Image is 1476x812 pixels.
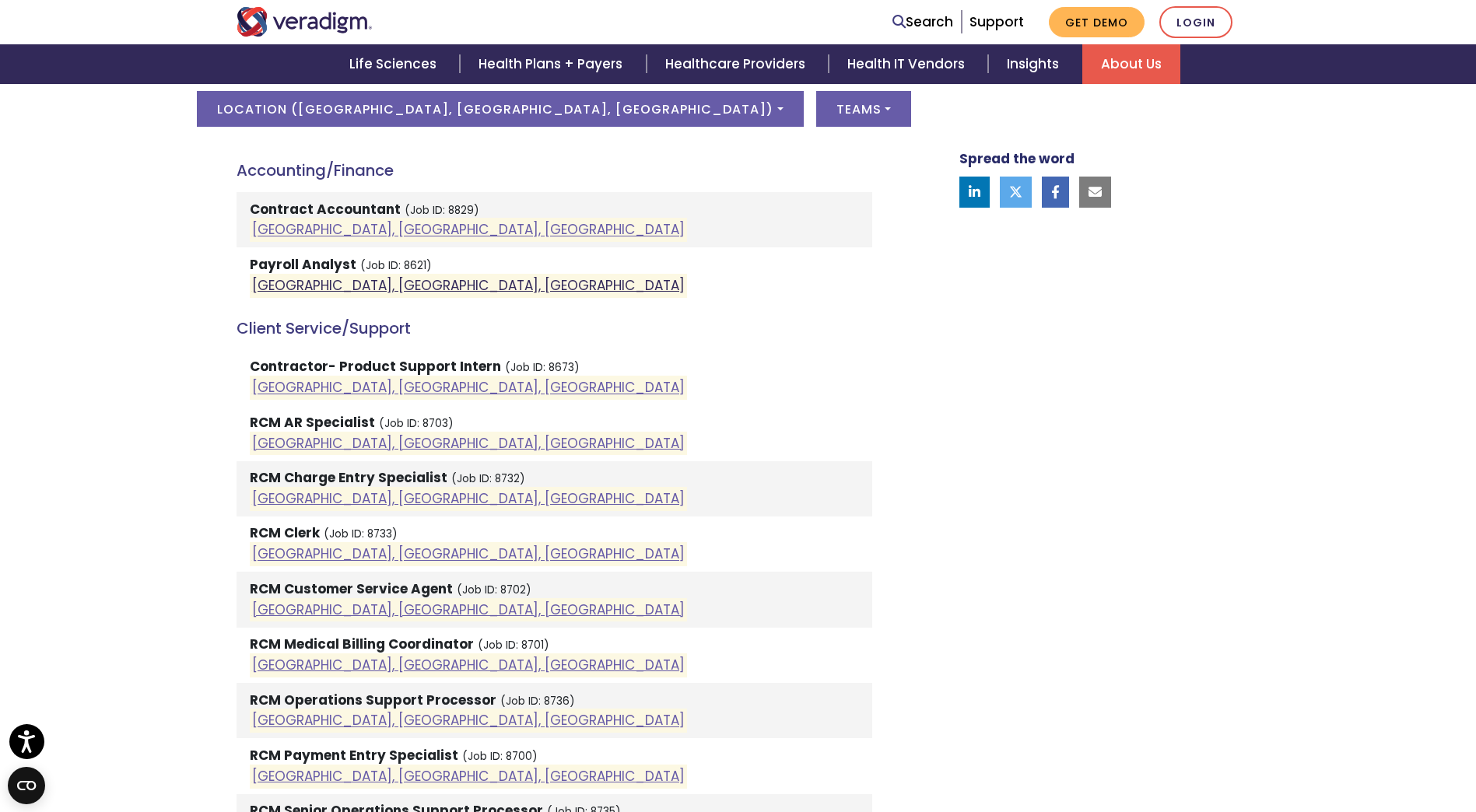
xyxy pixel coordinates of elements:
[250,357,501,376] strong: Contractor- Product Support Intern
[457,583,531,597] small: (Job ID: 8702)
[197,91,803,127] button: Location ([GEOGRAPHIC_DATA], [GEOGRAPHIC_DATA], [GEOGRAPHIC_DATA])
[237,7,373,37] img: Veradigm logo
[250,579,453,598] strong: RCM Customer Service Agent
[250,746,458,765] strong: RCM Payment Entry Specialist
[360,258,432,273] small: (Job ID: 8621)
[405,203,479,218] small: (Job ID: 8829)
[959,149,1075,168] strong: Spread the word
[988,44,1082,84] a: Insights
[252,767,685,786] a: [GEOGRAPHIC_DATA], [GEOGRAPHIC_DATA], [GEOGRAPHIC_DATA]
[250,523,320,542] strong: RCM Clerk
[969,12,1024,31] a: Support
[1049,7,1145,37] a: Get Demo
[237,161,872,180] h4: Accounting/Finance
[8,767,45,804] button: Open CMP widget
[252,489,685,508] a: [GEOGRAPHIC_DATA], [GEOGRAPHIC_DATA], [GEOGRAPHIC_DATA]
[892,12,953,33] a: Search
[324,527,398,541] small: (Job ID: 8733)
[250,255,356,274] strong: Payroll Analyst
[252,600,685,619] a: [GEOGRAPHIC_DATA], [GEOGRAPHIC_DATA], [GEOGRAPHIC_DATA]
[451,471,525,486] small: (Job ID: 8732)
[379,416,454,431] small: (Job ID: 8703)
[252,379,685,397] a: [GEOGRAPHIC_DATA], [GEOGRAPHIC_DATA], [GEOGRAPHIC_DATA]
[250,635,474,653] strong: RCM Medical Billing Coordinator
[252,221,685,240] a: [GEOGRAPHIC_DATA], [GEOGRAPHIC_DATA], [GEOGRAPHIC_DATA]
[250,468,447,487] strong: RCM Charge Entry Specialist
[505,360,580,375] small: (Job ID: 8673)
[1159,6,1232,38] a: Login
[647,44,829,84] a: Healthcare Providers
[478,638,549,653] small: (Job ID: 8701)
[252,712,685,730] a: [GEOGRAPHIC_DATA], [GEOGRAPHIC_DATA], [GEOGRAPHIC_DATA]
[500,694,575,709] small: (Job ID: 8736)
[331,44,460,84] a: Life Sciences
[250,413,375,432] strong: RCM AR Specialist
[1082,44,1180,84] a: About Us
[237,319,872,338] h4: Client Service/Support
[252,656,685,674] a: [GEOGRAPHIC_DATA], [GEOGRAPHIC_DATA], [GEOGRAPHIC_DATA]
[460,44,646,84] a: Health Plans + Payers
[252,545,685,564] a: [GEOGRAPHIC_DATA], [GEOGRAPHIC_DATA], [GEOGRAPHIC_DATA]
[252,276,685,295] a: [GEOGRAPHIC_DATA], [GEOGRAPHIC_DATA], [GEOGRAPHIC_DATA]
[250,691,496,709] strong: RCM Operations Support Processor
[829,44,988,84] a: Health IT Vendors
[462,749,538,764] small: (Job ID: 8700)
[816,91,911,127] button: Teams
[252,434,685,453] a: [GEOGRAPHIC_DATA], [GEOGRAPHIC_DATA], [GEOGRAPHIC_DATA]
[250,200,401,219] strong: Contract Accountant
